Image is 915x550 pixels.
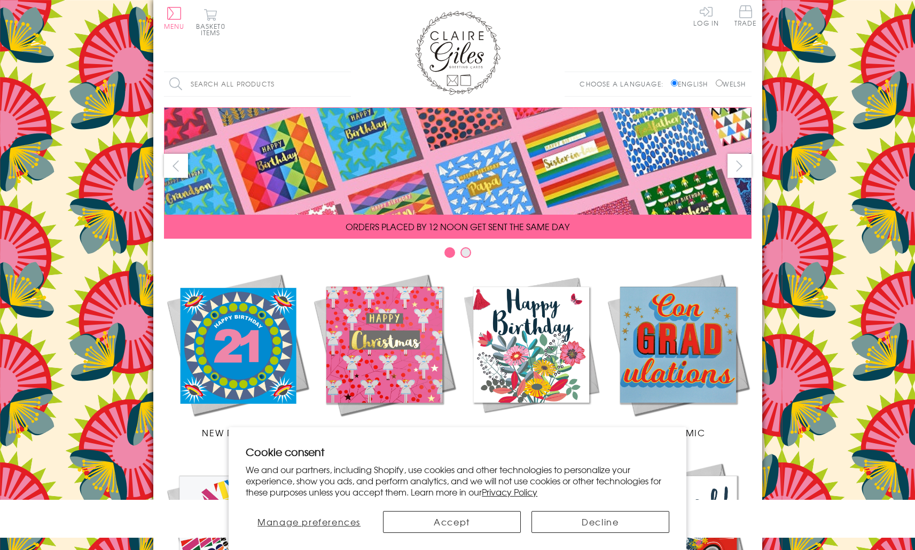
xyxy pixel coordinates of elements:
span: New Releases [202,426,272,439]
p: Choose a language: [580,79,669,89]
a: Privacy Policy [482,485,537,498]
span: Christmas [357,426,411,439]
a: Christmas [311,271,458,439]
button: Decline [531,511,669,533]
label: English [671,79,713,89]
button: Manage preferences [246,511,372,533]
span: 0 items [201,21,225,37]
span: ORDERS PLACED BY 12 NOON GET SENT THE SAME DAY [346,220,569,233]
button: Carousel Page 2 [460,247,471,258]
label: Welsh [716,79,746,89]
input: Search all products [164,72,351,96]
a: New Releases [164,271,311,439]
input: Welsh [716,80,723,87]
button: prev [164,154,188,178]
a: Log In [693,5,719,26]
p: We and our partners, including Shopify, use cookies and other technologies to personalize your ex... [246,464,669,497]
input: Search [340,72,351,96]
img: Claire Giles Greetings Cards [415,11,500,95]
span: Menu [164,21,185,31]
span: Academic [651,426,706,439]
button: Accept [383,511,521,533]
h2: Cookie consent [246,444,669,459]
span: Trade [734,5,757,26]
span: Birthdays [505,426,557,439]
a: Birthdays [458,271,605,439]
button: next [728,154,752,178]
a: Trade [734,5,757,28]
input: English [671,80,678,87]
button: Basket0 items [196,9,225,36]
button: Menu [164,7,185,29]
button: Carousel Page 1 (Current Slide) [444,247,455,258]
span: Manage preferences [257,515,361,528]
div: Carousel Pagination [164,247,752,263]
a: Academic [605,271,752,439]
